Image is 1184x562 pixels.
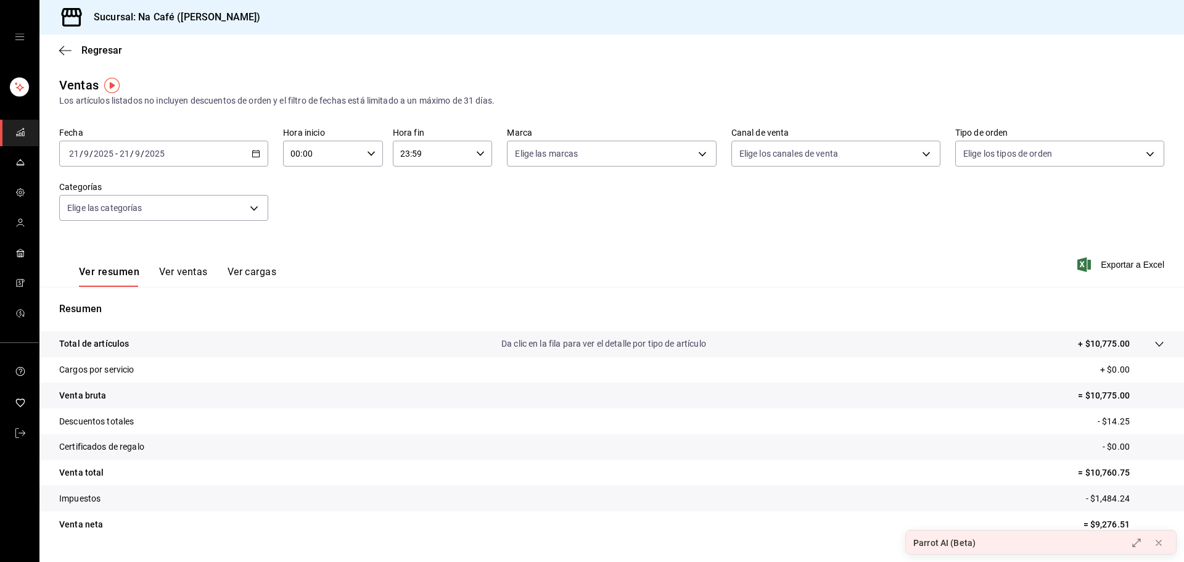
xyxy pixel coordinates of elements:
[130,149,134,159] font: /
[59,78,99,93] font: Ventas
[59,128,83,138] font: Fecha
[507,128,532,138] font: Marca
[68,149,80,159] input: --
[501,339,706,349] font: Da clic en la fila para ver el detalle por tipo de artículo
[141,149,144,159] font: /
[1103,442,1130,452] font: - $0.00
[393,128,424,138] font: Hora fin
[80,149,83,159] font: /
[59,339,129,349] font: Total de artículos
[115,149,118,159] font: -
[963,149,1052,159] font: Elige los tipos de orden
[81,44,122,56] font: Regresar
[59,494,101,503] font: Impuestos
[515,149,578,159] font: Elige las marcas
[1098,416,1130,426] font: - $14.25
[89,149,93,159] font: /
[731,128,789,138] font: Canal de venta
[134,149,141,159] input: --
[67,203,142,213] font: Elige las categorías
[119,149,130,159] input: --
[94,11,260,23] font: Sucursal: Na Café ([PERSON_NAME])
[1083,519,1130,529] font: = $9,276.51
[59,391,106,400] font: Venta bruta
[104,78,120,93] img: Marcador de información sobre herramientas
[1101,260,1164,270] font: Exportar a Excel
[144,149,165,159] input: ----
[83,149,89,159] input: --
[228,266,277,278] font: Ver cargas
[59,442,144,452] font: Certificados de regalo
[59,44,122,56] button: Regresar
[1086,494,1130,503] font: - $1,484.24
[59,182,102,192] font: Categorías
[1080,257,1164,272] button: Exportar a Excel
[59,519,103,529] font: Venta neta
[79,265,276,287] div: pestañas de navegación
[15,32,25,42] button: cajón abierto
[739,149,838,159] font: Elige los canales de venta
[913,538,976,548] font: Parrot AI (Beta)
[955,128,1008,138] font: Tipo de orden
[59,468,104,477] font: Venta total
[93,149,114,159] input: ----
[59,416,134,426] font: Descuentos totales
[59,96,495,105] font: Los artículos listados no incluyen descuentos de orden y el filtro de fechas está limitado a un m...
[79,266,139,278] font: Ver resumen
[59,303,102,315] font: Resumen
[1078,339,1130,349] font: + $10,775.00
[283,128,324,138] font: Hora inicio
[1078,391,1130,400] font: = $10,775.00
[59,365,134,374] font: Cargos por servicio
[1078,468,1130,477] font: = $10,760.75
[159,266,208,278] font: Ver ventas
[1100,365,1130,374] font: + $0.00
